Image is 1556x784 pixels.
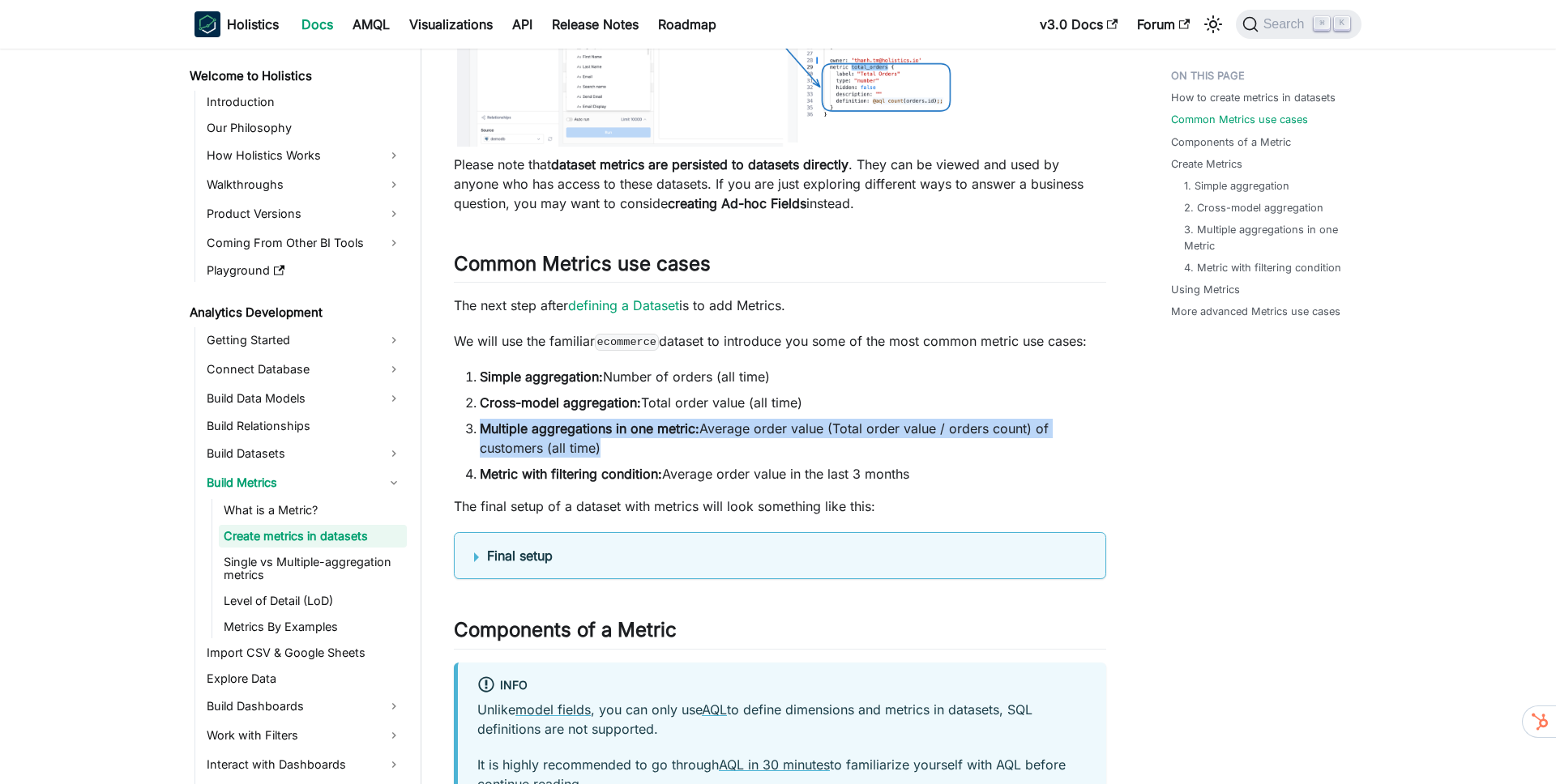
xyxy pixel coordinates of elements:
[477,700,1087,739] p: Unlike , you can only use to define dimensions and metrics in datasets, SQL definitions are not s...
[719,756,830,773] a: AQL in 30 minutes
[185,301,407,324] a: Analytics Development
[202,201,407,227] a: Product Versions
[202,752,407,778] a: Interact with Dashboards
[648,11,726,37] a: Roadmap
[1171,90,1336,105] a: How to create metrics in datasets
[343,11,400,37] a: AMQL
[202,327,407,353] a: Getting Started
[480,419,1106,458] li: Average order value (Total order value / orders count) of customers (all time)
[480,464,1106,484] li: Average order value in the last 3 months
[454,296,1106,315] p: The next step after is to add Metrics.
[702,701,727,718] a: AQL
[1200,11,1226,37] button: Switch between dark and light mode (currently light mode)
[595,334,659,350] code: ecommerce
[227,15,279,34] b: Holistics
[202,117,407,139] a: Our Philosophy
[194,11,220,37] img: Holistics
[1171,134,1291,150] a: Components of a Metric
[400,11,502,37] a: Visualizations
[487,548,553,564] b: Final setup
[1171,112,1308,127] a: Common Metrics use cases
[219,499,407,522] a: What is a Metric?
[1184,200,1323,215] a: 2. Cross-model aggregation
[1184,178,1289,194] a: 1. Simple aggregation
[219,551,407,586] a: Single vs Multiple-aggregation metrics
[202,667,407,690] a: Explore Data
[1171,282,1240,297] a: Using Metrics
[474,546,1086,565] summary: Final setup
[1334,16,1350,31] kbd: K
[1236,10,1361,39] button: Search (Command+K)
[1184,222,1345,253] a: 3. Multiple aggregations in one Metric
[219,616,407,638] a: Metrics By Examples
[202,386,407,411] a: Build Data Models
[1171,304,1340,319] a: More advanced Metrics use cases
[202,356,407,382] a: Connect Database
[202,230,407,256] a: Coming From Other BI Tools
[185,65,407,87] a: Welcome to Holistics
[454,331,1106,351] p: We will use the familiar dataset to introduce you some of the most common metric use cases:
[454,252,1106,283] h2: Common Metrics use cases
[480,369,603,385] strong: Simple aggregation:
[568,297,679,313] a: defining a Dataset
[480,420,699,437] strong: Multiple aggregations in one metric:
[1184,260,1341,275] a: 4. Metric with filtering condition
[202,172,407,198] a: Walkthroughs
[1030,11,1127,37] a: v3.0 Docs
[454,496,1106,516] p: The final setup of a dataset with metrics will look something like this:
[454,155,1106,213] p: Please note that . They can be viewed and used by anyone who has access to these datasets. If you...
[202,259,407,282] a: Playground
[202,91,407,113] a: Introduction
[202,470,407,496] a: Build Metrics
[219,590,407,612] a: Level of Detail (LoD)
[502,11,542,37] a: API
[1127,11,1199,37] a: Forum
[202,441,407,467] a: Build Datasets
[292,11,343,37] a: Docs
[219,525,407,548] a: Create metrics in datasets
[480,393,1106,412] li: Total order value (all time)
[1314,16,1330,31] kbd: ⌘
[202,641,407,664] a: Import CSV & Google Sheets
[1259,17,1314,32] span: Search
[480,367,1106,386] li: Number of orders (all time)
[194,11,279,37] a: HolisticsHolistics
[454,618,1106,649] h2: Components of a Metric
[202,415,407,437] a: Build Relationships
[480,466,662,482] strong: Metric with filtering condition:
[480,394,641,411] strong: Cross-model aggregation:
[668,195,806,211] strong: creating Ad-hoc Fields
[178,49,421,784] nav: Docs sidebar
[551,156,849,173] strong: dataset metrics are persisted to datasets directly
[202,722,407,748] a: Work with Filters
[202,693,407,719] a: Build Dashboards
[202,143,407,168] a: How Holistics Works
[477,675,1087,697] div: info
[1171,156,1242,172] a: Create Metrics
[515,701,591,718] a: model fields
[542,11,648,37] a: Release Notes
